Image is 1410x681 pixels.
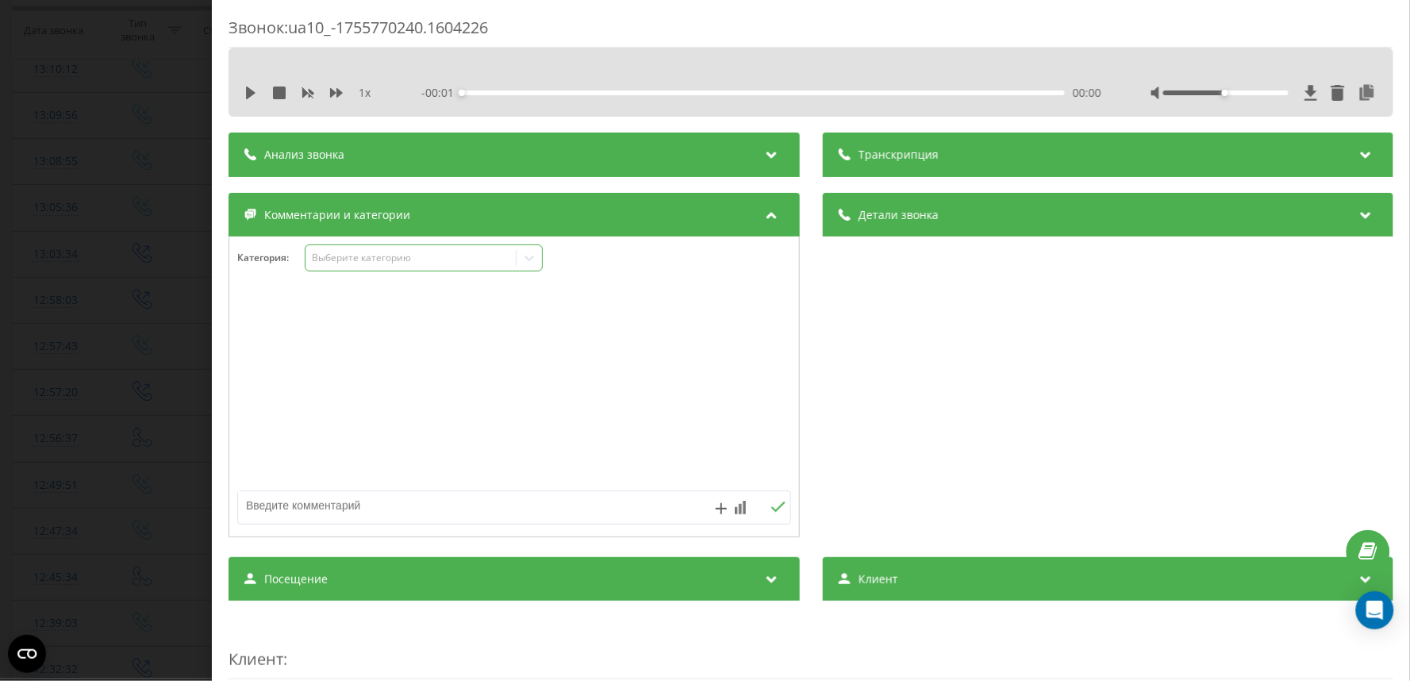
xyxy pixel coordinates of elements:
span: Клиент [229,648,283,670]
button: Open CMP widget [8,635,46,673]
span: 00:00 [1072,85,1101,101]
div: Accessibility label [458,90,464,96]
span: - 00:01 [421,85,461,101]
span: 1 x [359,85,371,101]
div: Звонок : ua10_-1755770240.1604226 [229,17,1393,48]
div: Accessibility label [1221,90,1228,96]
h4: Категория : [237,252,305,264]
span: Анализ звонка [264,147,344,163]
span: Детали звонка [858,207,938,223]
span: Транскрипция [858,147,938,163]
span: Посещение [264,571,328,587]
div: Выберите категорию [311,252,509,264]
div: : [229,617,1393,679]
div: Open Intercom Messenger [1356,591,1394,629]
span: Комментарии и категории [264,207,410,223]
span: Клиент [858,571,897,587]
